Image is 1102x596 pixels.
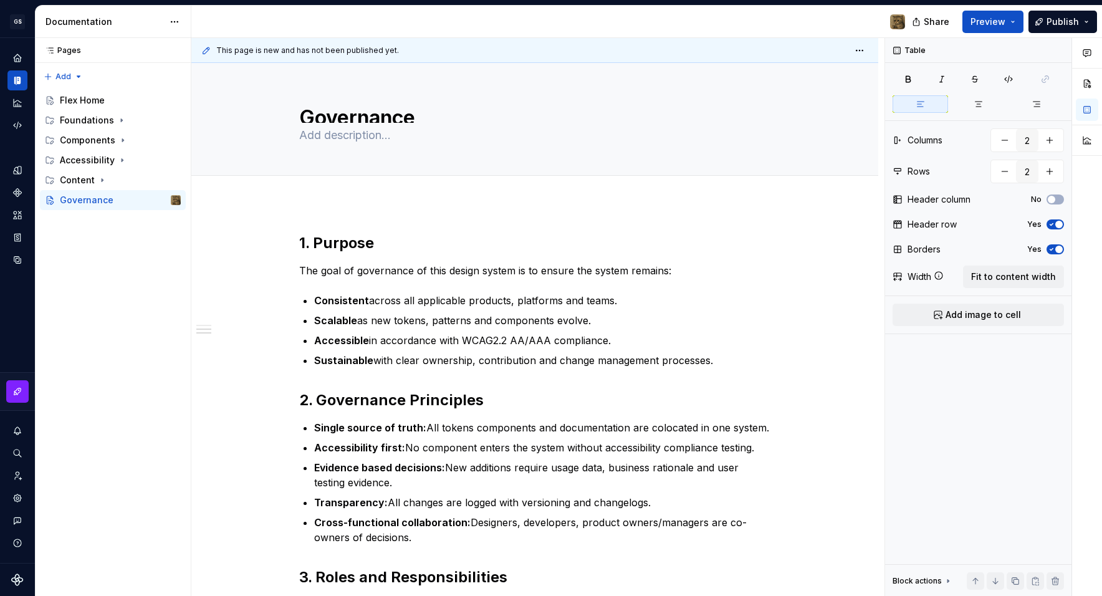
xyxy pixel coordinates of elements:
[40,90,186,210] div: Page tree
[7,228,27,248] a: Storybook stories
[60,154,115,166] div: Accessibility
[216,46,399,55] span: This page is new and has not been published yet.
[908,193,970,206] div: Header column
[314,314,357,327] strong: Scalable
[314,496,388,509] strong: Transparency:
[60,194,113,206] div: Governance
[10,14,25,29] div: GS
[171,195,181,205] img: David
[7,115,27,135] a: Code automation
[1027,244,1042,254] label: Yes
[7,93,27,113] a: Analytics
[7,48,27,68] a: Home
[7,183,27,203] a: Components
[1031,195,1042,204] label: No
[7,250,27,270] a: Data sources
[314,461,445,474] strong: Evidence based decisions:
[908,218,957,231] div: Header row
[314,420,770,435] p: All tokens components and documentation are colocated in one system.
[962,11,1023,33] button: Preview
[908,134,942,147] div: Columns
[908,243,941,256] div: Borders
[1028,11,1097,33] button: Publish
[40,190,186,210] a: GovernanceDavid
[314,440,770,455] p: No component enters the system without accessibility compliance testing.
[299,567,770,587] h2: 3. Roles and Responsibilities
[1047,16,1079,28] span: Publish
[314,354,373,367] strong: Sustainable
[297,103,768,123] textarea: Governance
[40,170,186,190] div: Content
[40,68,87,85] button: Add
[55,72,71,82] span: Add
[40,46,81,55] div: Pages
[7,443,27,463] button: Search ⌘K
[893,572,953,590] div: Block actions
[314,421,426,434] strong: Single source of truth:
[924,16,949,28] span: Share
[7,511,27,531] button: Contact support
[314,460,770,490] p: New additions require usage data, business rationale and user testing evidence.
[46,16,163,28] div: Documentation
[890,14,905,29] img: David
[40,130,186,150] div: Components
[908,165,930,178] div: Rows
[299,263,770,278] p: The goal of governance of this design system is to ensure the system remains:
[60,114,114,127] div: Foundations
[893,304,1064,326] button: Add image to cell
[963,266,1064,288] button: Fit to content width
[314,353,770,368] p: with clear ownership, contribution and change management processes.
[314,294,369,307] strong: Consistent
[314,516,471,529] strong: Cross-functional collaboration:
[970,16,1005,28] span: Preview
[7,488,27,508] a: Settings
[2,8,32,35] button: GS
[314,293,770,308] p: across all applicable products, platforms and teams.
[40,150,186,170] div: Accessibility
[40,90,186,110] a: Flex Home
[314,333,770,348] p: in accordance with WCAG2.2 AA/AAA compliance.
[7,70,27,90] a: Documentation
[314,441,405,454] strong: Accessibility first:
[908,271,931,283] div: Width
[971,271,1056,283] span: Fit to content width
[40,110,186,130] div: Foundations
[299,233,770,253] h2: 1. Purpose
[7,466,27,486] a: Invite team
[60,174,95,186] div: Content
[314,515,770,545] p: Designers, developers, product owners/managers are co-owners of decisions.
[893,576,942,586] div: Block actions
[314,495,770,510] p: All changes are logged with versioning and changelogs.
[1027,219,1042,229] label: Yes
[906,11,957,33] button: Share
[7,205,27,225] a: Assets
[7,421,27,441] button: Notifications
[7,160,27,180] a: Design tokens
[299,390,770,410] h2: 2. Governance Principles
[314,334,369,347] strong: Accessible
[60,94,105,107] div: Flex Home
[11,574,24,586] svg: Supernova Logo
[60,134,115,147] div: Components
[946,309,1021,321] span: Add image to cell
[314,313,770,328] p: as new tokens, patterns and components evolve.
